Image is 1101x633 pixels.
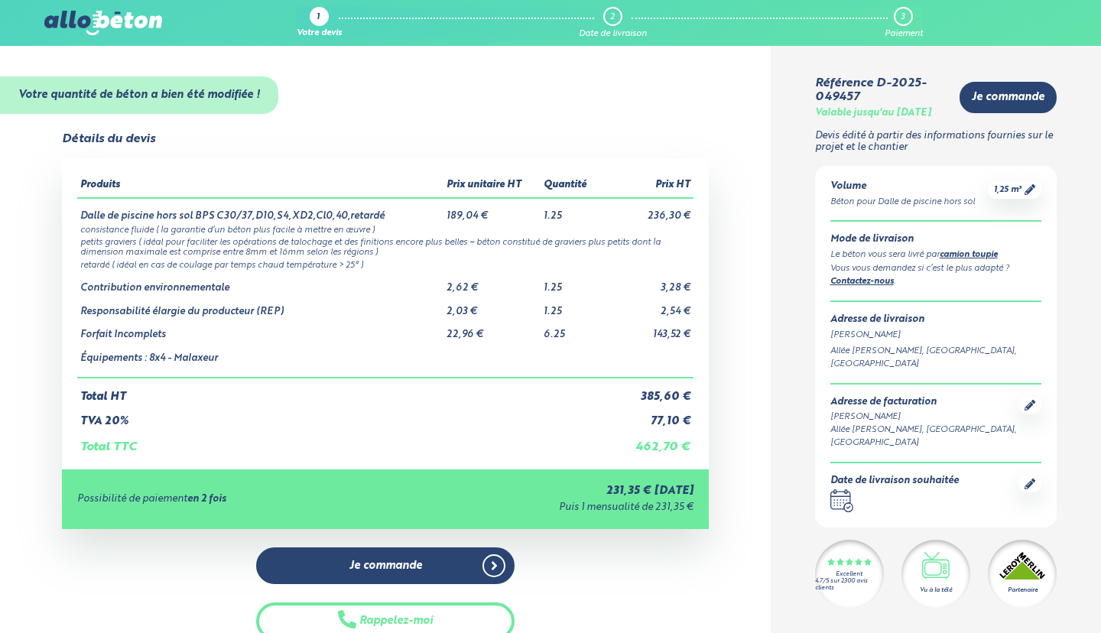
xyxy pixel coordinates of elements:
[401,485,694,498] div: 231,35 € [DATE]
[830,262,1042,289] div: Vous vous demandez si c’est le plus adapté ? .
[830,278,894,286] a: Contactez-nous
[541,174,609,198] th: Quantité
[541,317,609,341] td: 6.25
[18,89,260,100] strong: Votre quantité de béton a bien été modifiée !
[972,91,1044,104] span: Je commande
[609,317,694,341] td: 143,52 €
[256,547,515,585] a: Je commande
[885,7,923,39] a: 3 Paiement
[443,198,540,222] td: 189,04 €
[401,502,694,514] div: Puis 1 mensualité de 231,35 €
[830,196,975,209] div: Béton pour Dalle de piscine hors sol
[830,397,1019,408] div: Adresse de facturation
[830,424,1019,450] div: Allée [PERSON_NAME], [GEOGRAPHIC_DATA], [GEOGRAPHIC_DATA]
[579,29,647,39] div: Date de livraison
[77,271,444,294] td: Contribution environnementale
[830,345,1042,371] div: Allée [PERSON_NAME], [GEOGRAPHIC_DATA], [GEOGRAPHIC_DATA]
[317,13,320,23] div: 1
[815,108,931,119] div: Valable jusqu'au [DATE]
[77,341,444,378] td: Équipements : 8x4 - Malaxeur
[77,317,444,341] td: Forfait Incomplets
[297,29,342,39] div: Votre devis
[609,198,694,222] td: 236,30 €
[541,271,609,294] td: 1.25
[443,271,540,294] td: 2,62 €
[443,317,540,341] td: 22,96 €
[965,573,1084,616] iframe: Help widget launcher
[297,7,342,39] a: 1 Votre devis
[609,403,694,428] td: 77,10 €
[77,174,444,198] th: Produits
[77,198,444,222] td: Dalle de piscine hors sol BPS C30/37,D10,S4,XD2,Cl0,40,retardé
[609,174,694,198] th: Prix HT
[609,378,694,404] td: 385,60 €
[815,578,884,592] div: 4.7/5 sur 2300 avis clients
[830,329,1042,342] div: [PERSON_NAME]
[830,314,1042,326] div: Adresse de livraison
[920,586,952,595] div: Vu à la télé
[885,29,923,39] div: Paiement
[77,403,609,428] td: TVA 20%
[77,258,694,271] td: retardé ( idéal en cas de coulage par temps chaud température > 25° )
[609,271,694,294] td: 3,28 €
[836,571,862,578] div: Excellent
[610,12,615,22] div: 2
[815,76,948,105] div: Référence D-2025-049457
[349,560,422,573] span: Je commande
[830,411,1019,424] div: [PERSON_NAME]
[830,248,1042,262] div: Le béton vous sera livré par
[77,222,694,235] td: consistance fluide ( la garantie d’un béton plus facile à mettre en œuvre )
[44,11,162,35] img: allobéton
[960,82,1057,113] a: Je commande
[609,294,694,318] td: 2,54 €
[830,181,975,193] div: Volume
[187,494,226,504] strong: en 2 fois
[77,378,609,404] td: Total HT
[830,476,959,487] div: Date de livraison souhaitée
[940,251,998,259] a: camion toupie
[443,294,540,318] td: 2,03 €
[77,428,609,454] td: Total TTC
[541,198,609,222] td: 1.25
[77,494,401,505] div: Possibilité de paiement
[77,235,694,258] td: petits graviers ( idéal pour faciliter les opérations de talochage et des finitions encore plus b...
[443,174,540,198] th: Prix unitaire HT
[901,12,905,22] div: 3
[815,131,1057,153] p: Devis édité à partir des informations fournies sur le projet et le chantier
[579,7,647,39] a: 2 Date de livraison
[830,234,1042,245] div: Mode de livraison
[609,428,694,454] td: 462,70 €
[541,294,609,318] td: 1.25
[62,132,155,146] div: Détails du devis
[77,294,444,318] td: Responsabilité élargie du producteur (REP)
